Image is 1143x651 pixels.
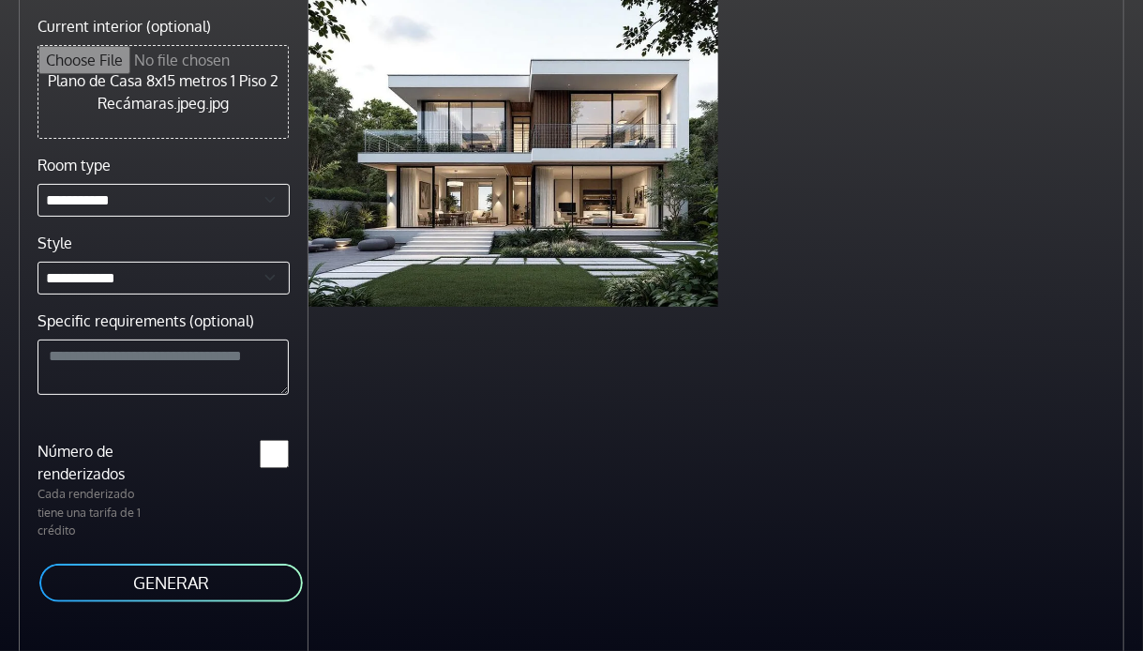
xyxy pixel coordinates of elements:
[38,154,111,176] label: Room type
[26,440,163,485] label: Número de renderizados
[38,232,72,254] label: Style
[38,562,305,604] button: GENERAR
[38,310,254,332] label: Specific requirements (optional)
[26,485,163,539] p: Cada renderizado tiene una tarifa de 1 crédito
[38,15,211,38] label: Current interior (optional)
